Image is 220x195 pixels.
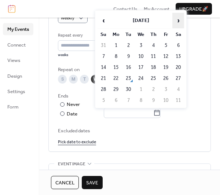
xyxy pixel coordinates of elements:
[7,41,26,49] span: Connect
[3,39,33,51] a: Connect
[110,13,172,29] th: [DATE]
[67,110,161,118] div: Date
[7,103,19,111] span: Form
[110,40,122,51] td: 1
[113,5,137,13] span: Contact Us
[147,40,159,51] td: 4
[122,73,134,84] td: 23
[160,73,172,84] td: 26
[122,51,134,62] td: 9
[3,70,33,82] a: Design
[122,29,134,40] th: Tu
[80,75,89,84] div: T
[8,5,15,13] img: logo
[110,62,122,73] td: 15
[172,29,184,40] th: Sa
[69,75,78,84] div: M
[98,13,109,28] span: ‹
[55,179,74,187] span: Cancel
[3,23,33,35] a: My Events
[160,95,172,106] td: 10
[172,62,184,73] td: 20
[160,40,172,51] td: 5
[61,14,74,22] span: Weekly
[7,88,25,95] span: Settings
[173,13,184,28] span: ›
[98,95,109,106] td: 5
[135,62,147,73] td: 17
[122,40,134,51] td: 2
[51,176,79,189] button: Cancel
[160,51,172,62] td: 12
[3,101,33,113] a: Form
[135,29,147,40] th: We
[7,73,22,80] span: Design
[172,95,184,106] td: 11
[98,40,109,51] td: 31
[58,127,201,135] span: Excluded dates
[82,176,103,189] button: Save
[110,29,122,40] th: Mo
[3,85,33,97] a: Settings
[98,84,109,95] td: 28
[160,29,172,40] th: Fr
[144,5,169,12] a: My Account
[98,62,109,73] td: 14
[135,51,147,62] td: 10
[98,51,109,62] td: 7
[58,52,107,58] div: weeks
[135,40,147,51] td: 3
[176,3,212,15] button: Upgrade🚀
[7,26,29,33] span: My Events
[147,73,159,84] td: 25
[135,95,147,106] td: 8
[147,84,159,95] td: 2
[172,84,184,95] td: 4
[110,73,122,84] td: 22
[172,51,184,62] td: 13
[3,54,33,66] a: Views
[172,73,184,84] td: 27
[110,84,122,95] td: 29
[58,161,85,168] span: Event image
[58,92,200,100] div: Ends
[110,51,122,62] td: 8
[147,62,159,73] td: 18
[135,73,147,84] td: 24
[98,73,109,84] td: 21
[147,51,159,62] td: 11
[86,179,98,187] span: Save
[147,29,159,40] th: Th
[144,5,169,13] span: My Account
[91,75,100,84] div: W
[110,95,122,106] td: 6
[147,95,159,106] td: 9
[122,62,134,73] td: 16
[58,139,96,146] span: Pick date to exclude
[58,75,67,84] div: S
[122,84,134,95] td: 30
[67,101,80,108] div: Never
[58,66,200,73] div: Repeat on
[7,57,20,64] span: Views
[172,40,184,51] td: 6
[122,95,134,106] td: 7
[160,62,172,73] td: 19
[179,5,208,13] span: Upgrade 🚀
[113,5,137,12] a: Contact Us
[160,84,172,95] td: 3
[58,32,106,39] div: Repeat every
[98,29,109,40] th: Su
[135,84,147,95] td: 1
